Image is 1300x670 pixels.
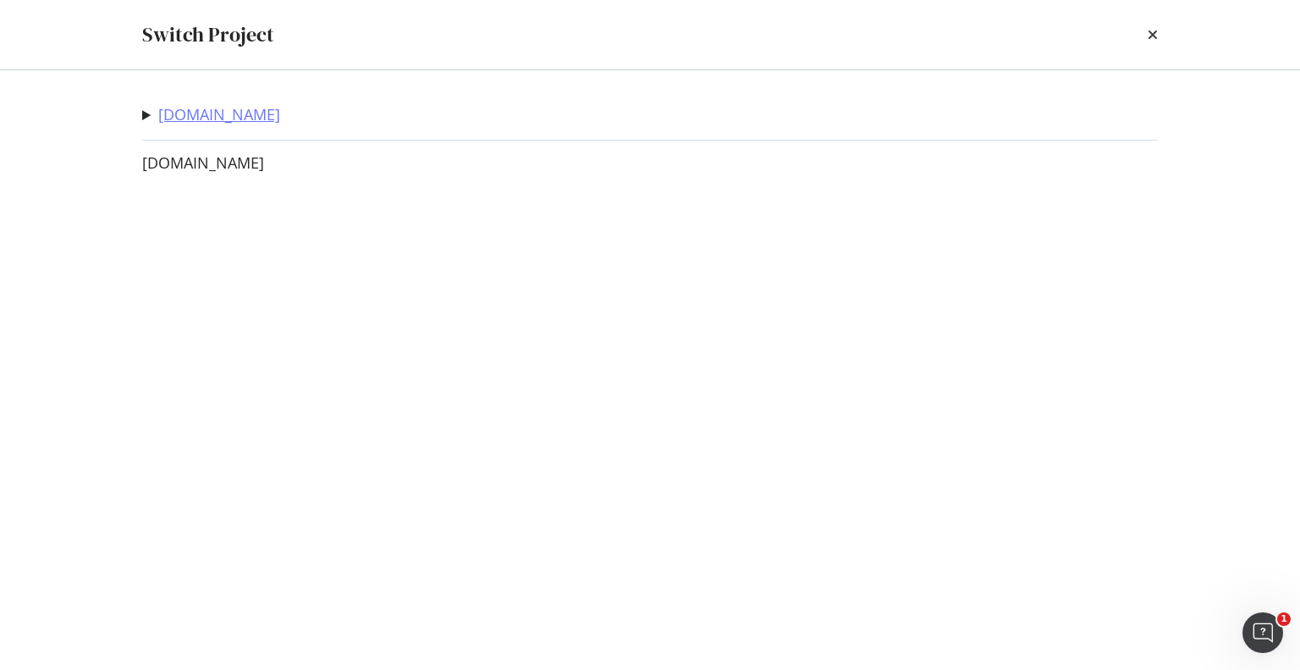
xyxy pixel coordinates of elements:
a: [DOMAIN_NAME] [158,106,280,124]
div: Switch Project [142,20,274,49]
div: times [1148,20,1158,49]
a: [DOMAIN_NAME] [142,154,264,172]
summary: [DOMAIN_NAME] [142,104,280,126]
span: 1 [1277,612,1291,626]
iframe: Intercom live chat [1242,612,1283,653]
